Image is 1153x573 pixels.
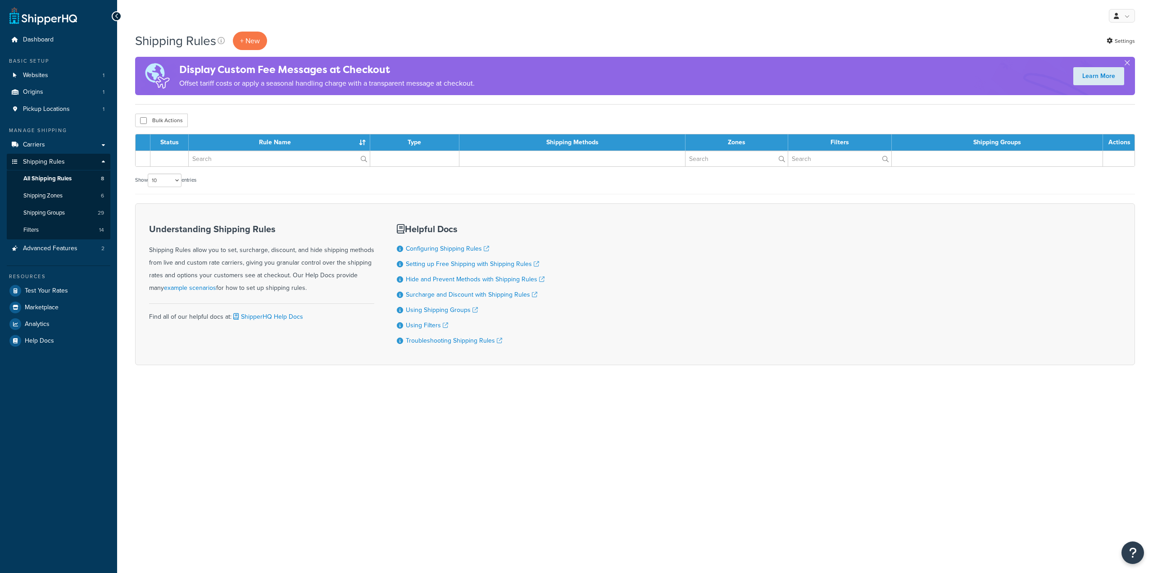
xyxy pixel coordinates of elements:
[459,134,686,151] th: Shipping Methods
[233,32,267,50] p: + New
[406,336,502,345] a: Troubleshooting Shipping Rules
[189,134,370,151] th: Rule Name
[7,333,110,349] a: Help Docs
[148,174,182,187] select: Showentries
[189,151,370,166] input: Search
[23,105,70,113] span: Pickup Locations
[23,226,39,234] span: Filters
[25,321,50,328] span: Analytics
[7,240,110,257] li: Advanced Features
[1121,541,1144,564] button: Open Resource Center
[7,67,110,84] li: Websites
[7,188,110,204] li: Shipping Zones
[149,303,374,323] div: Find all of our helpful docs at:
[101,192,104,200] span: 6
[103,88,104,96] span: 1
[7,273,110,280] div: Resources
[406,275,545,284] a: Hide and Prevent Methods with Shipping Rules
[7,57,110,65] div: Basic Setup
[25,304,59,312] span: Marketplace
[406,290,537,299] a: Surcharge and Discount with Shipping Rules
[7,154,110,239] li: Shipping Rules
[7,154,110,170] a: Shipping Rules
[23,88,43,96] span: Origins
[99,226,104,234] span: 14
[149,224,374,234] h3: Understanding Shipping Rules
[788,134,892,151] th: Filters
[7,240,110,257] a: Advanced Features 2
[7,170,110,187] a: All Shipping Rules 8
[164,283,216,293] a: example scenarios
[7,67,110,84] a: Websites 1
[23,158,65,166] span: Shipping Rules
[135,114,188,127] button: Bulk Actions
[149,224,374,294] div: Shipping Rules allow you to set, surcharge, discount, and hide shipping methods from live and cus...
[23,141,45,149] span: Carriers
[25,287,68,295] span: Test Your Rates
[406,305,478,315] a: Using Shipping Groups
[406,244,489,253] a: Configuring Shipping Rules
[9,7,77,25] a: ShipperHQ Home
[7,137,110,153] a: Carriers
[685,151,788,166] input: Search
[23,36,54,44] span: Dashboard
[25,337,54,345] span: Help Docs
[23,209,65,217] span: Shipping Groups
[135,57,179,95] img: duties-banner-06bc72dcb5fe05cb3f9472aba00be2ae8eb53ab6f0d8bb03d382ba314ac3c341.png
[7,205,110,221] li: Shipping Groups
[23,72,48,79] span: Websites
[101,245,104,252] span: 2
[685,134,788,151] th: Zones
[150,134,189,151] th: Status
[1073,67,1124,85] a: Learn More
[23,175,72,183] span: All Shipping Rules
[23,245,77,252] span: Advanced Features
[7,188,110,204] a: Shipping Zones 6
[892,134,1103,151] th: Shipping Groups
[7,316,110,332] a: Analytics
[406,259,539,269] a: Setting up Free Shipping with Shipping Rules
[179,62,475,77] h4: Display Custom Fee Messages at Checkout
[98,209,104,217] span: 29
[23,192,63,200] span: Shipping Zones
[103,72,104,79] span: 1
[7,283,110,299] a: Test Your Rates
[7,84,110,101] li: Origins
[7,299,110,316] a: Marketplace
[7,127,110,134] div: Manage Shipping
[406,321,448,330] a: Using Filters
[7,101,110,118] a: Pickup Locations 1
[135,32,216,50] h1: Shipping Rules
[7,32,110,48] a: Dashboard
[397,224,545,234] h3: Helpful Docs
[101,175,104,183] span: 8
[7,101,110,118] li: Pickup Locations
[179,77,475,90] p: Offset tariff costs or apply a seasonal handling charge with a transparent message at checkout.
[1103,134,1135,151] th: Actions
[7,84,110,101] a: Origins 1
[788,151,891,166] input: Search
[7,170,110,187] li: All Shipping Rules
[7,205,110,221] a: Shipping Groups 29
[103,105,104,113] span: 1
[7,222,110,238] a: Filters 14
[370,134,459,151] th: Type
[135,174,196,187] label: Show entries
[232,312,303,321] a: ShipperHQ Help Docs
[1107,35,1135,47] a: Settings
[7,222,110,238] li: Filters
